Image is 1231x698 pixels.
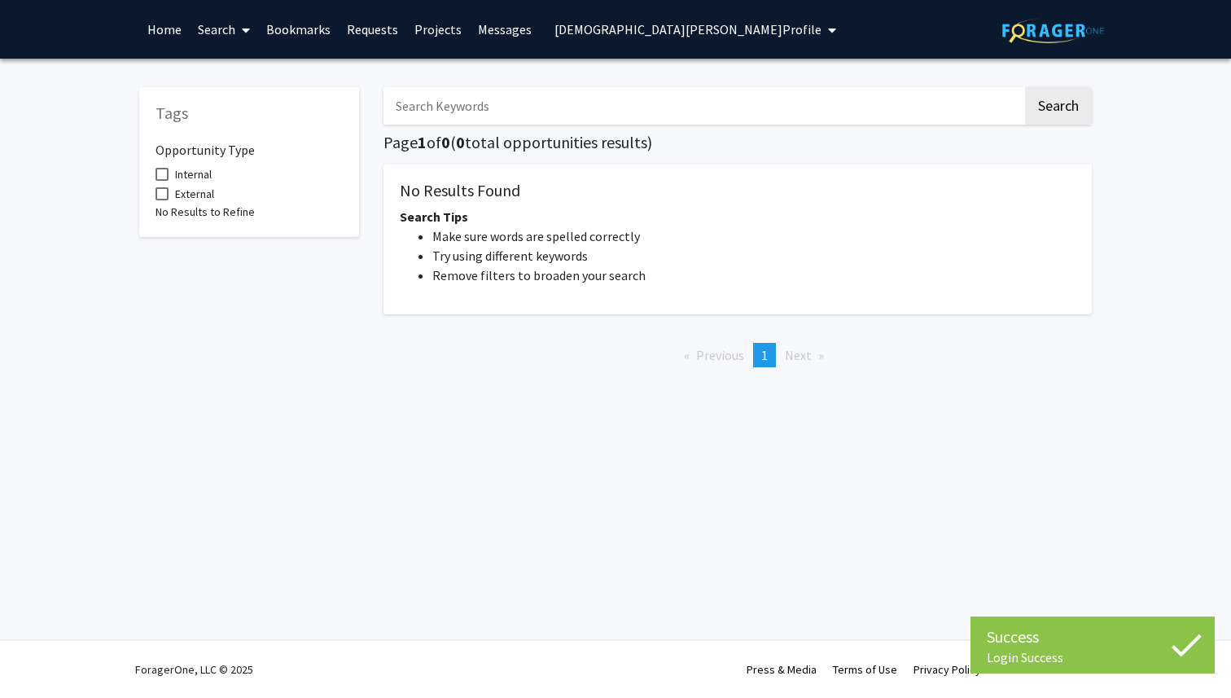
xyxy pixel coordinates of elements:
span: 0 [456,132,465,152]
a: Messages [470,1,540,58]
a: Home [139,1,190,58]
input: Search Keywords [383,87,1023,125]
span: External [175,184,214,204]
span: Previous [696,347,744,363]
span: [DEMOGRAPHIC_DATA][PERSON_NAME] Profile [554,21,821,37]
span: Next [785,347,812,363]
span: 0 [441,132,450,152]
a: Press & Media [747,662,817,677]
div: Success [987,625,1198,649]
div: Login Success [987,649,1198,665]
h5: No Results Found [400,181,1075,200]
button: Search [1025,87,1092,125]
li: Make sure words are spelled correctly [432,226,1075,246]
img: ForagerOne Logo [1002,18,1104,43]
div: ForagerOne, LLC © 2025 [135,641,253,698]
a: Search [190,1,258,58]
li: Remove filters to broaden your search [432,266,1075,285]
a: Requests [339,1,406,58]
span: Search Tips [400,209,468,225]
a: Terms of Use [833,662,897,677]
a: Bookmarks [258,1,339,58]
span: No Results to Refine [156,204,255,219]
h5: Page of ( total opportunities results) [383,133,1092,152]
span: Internal [175,165,212,184]
li: Try using different keywords [432,246,1075,266]
ul: Pagination [383,343,1092,367]
h6: Opportunity Type [156,130,343,158]
span: 1 [418,132,427,152]
h5: Tags [156,103,343,123]
a: Projects [406,1,470,58]
a: Privacy Policy [913,662,981,677]
span: 1 [761,347,768,363]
